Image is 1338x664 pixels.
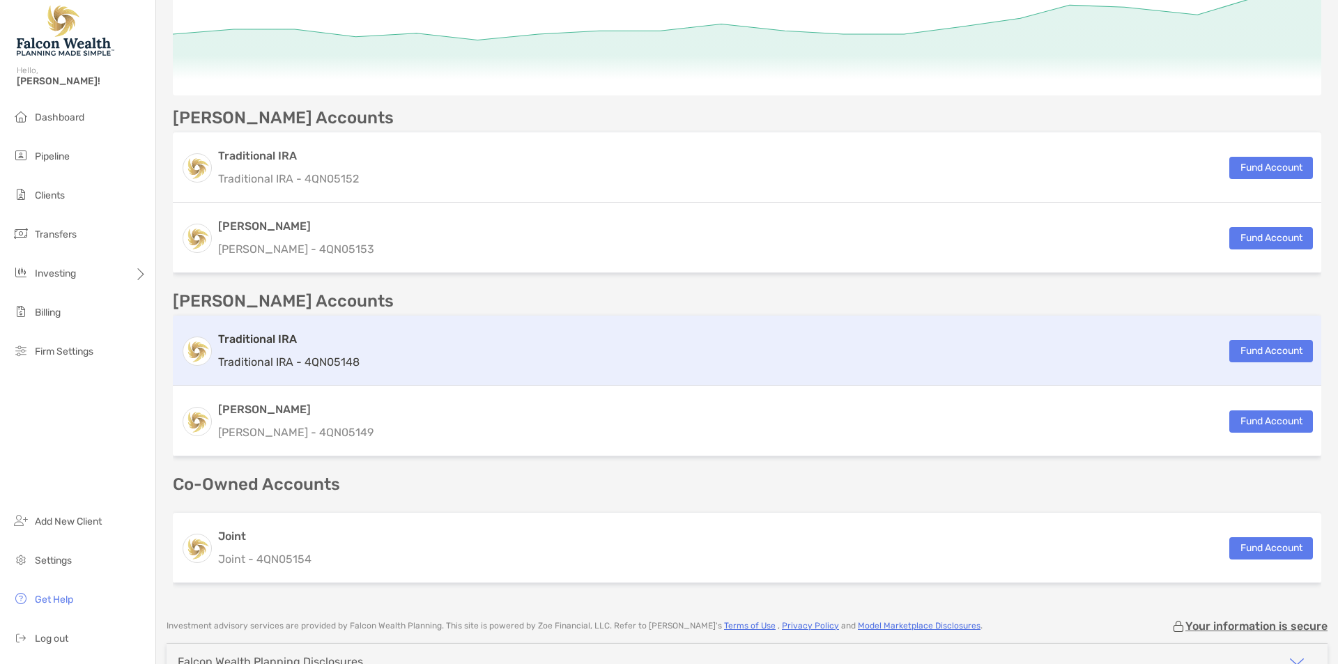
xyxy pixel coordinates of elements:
[35,111,84,123] span: Dashboard
[17,75,147,87] span: [PERSON_NAME]!
[724,621,776,631] a: Terms of Use
[35,633,68,644] span: Log out
[173,476,1321,493] p: Co-Owned Accounts
[35,307,61,318] span: Billing
[218,218,374,235] h3: [PERSON_NAME]
[13,264,29,281] img: investing icon
[35,346,93,357] span: Firm Settings
[218,353,360,371] p: Traditional IRA - 4QN05148
[173,293,394,310] p: [PERSON_NAME] Accounts
[218,240,374,258] p: [PERSON_NAME] - 4QN05153
[1229,410,1313,433] button: Fund Account
[13,147,29,164] img: pipeline icon
[1229,537,1313,559] button: Fund Account
[1185,619,1328,633] p: Your information is secure
[13,108,29,125] img: dashboard icon
[858,621,981,631] a: Model Marketplace Disclosures
[35,268,76,279] span: Investing
[35,516,102,527] span: Add New Client
[218,148,359,164] h3: Traditional IRA
[35,555,72,566] span: Settings
[13,512,29,529] img: add_new_client icon
[13,303,29,320] img: billing icon
[183,408,211,435] img: logo account
[13,590,29,607] img: get-help icon
[183,154,211,182] img: logo account
[35,229,77,240] span: Transfers
[1229,157,1313,179] button: Fund Account
[183,534,211,562] img: logo account
[218,550,312,568] p: Joint - 4QN05154
[17,6,114,56] img: Falcon Wealth Planning Logo
[218,401,374,418] h3: [PERSON_NAME]
[782,621,839,631] a: Privacy Policy
[183,337,211,365] img: logo account
[183,224,211,252] img: logo account
[13,225,29,242] img: transfers icon
[167,621,983,631] p: Investment advisory services are provided by Falcon Wealth Planning . This site is powered by Zoe...
[218,424,374,441] p: [PERSON_NAME] - 4QN05149
[1229,227,1313,249] button: Fund Account
[218,528,312,545] h3: Joint
[218,331,360,348] h3: Traditional IRA
[173,109,394,127] p: [PERSON_NAME] Accounts
[35,594,73,605] span: Get Help
[35,150,70,162] span: Pipeline
[13,551,29,568] img: settings icon
[13,629,29,646] img: logout icon
[13,186,29,203] img: clients icon
[218,170,359,187] p: Traditional IRA - 4QN05152
[35,190,65,201] span: Clients
[1229,340,1313,362] button: Fund Account
[13,342,29,359] img: firm-settings icon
